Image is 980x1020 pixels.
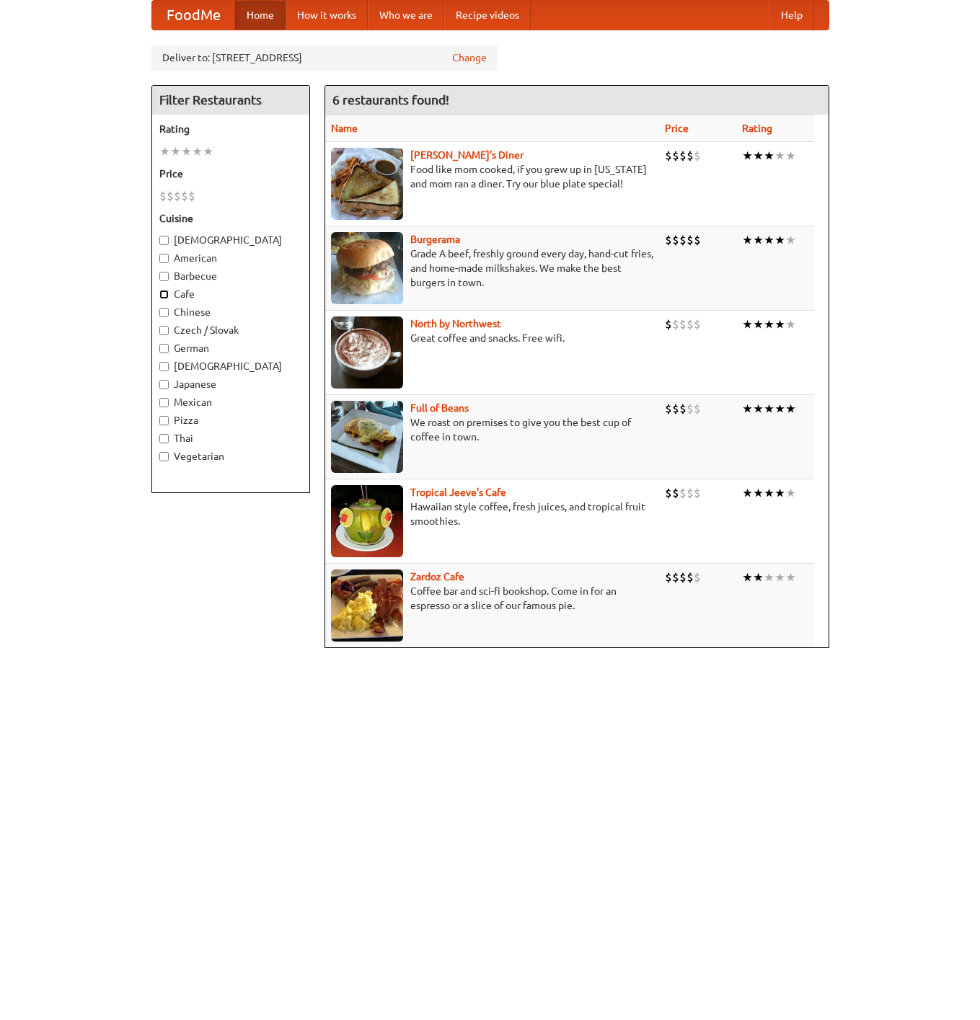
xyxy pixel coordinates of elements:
[159,143,170,159] li: ★
[687,485,694,501] li: $
[785,316,796,332] li: ★
[452,50,487,65] a: Change
[159,344,169,353] input: German
[665,569,672,585] li: $
[679,485,687,501] li: $
[672,401,679,417] li: $
[159,431,302,445] label: Thai
[331,148,403,220] img: sallys.jpg
[679,316,687,332] li: $
[742,316,753,332] li: ★
[159,254,169,263] input: American
[159,434,169,443] input: Thai
[159,377,302,391] label: Japanese
[764,569,774,585] li: ★
[753,232,764,248] li: ★
[159,272,169,281] input: Barbecue
[742,232,753,248] li: ★
[167,188,174,204] li: $
[753,569,764,585] li: ★
[742,148,753,164] li: ★
[410,318,501,329] a: North by Northwest
[410,571,464,582] a: Zardoz Cafe
[159,359,302,373] label: [DEMOGRAPHIC_DATA]
[151,45,498,71] div: Deliver to: [STREET_ADDRESS]
[774,316,785,332] li: ★
[410,149,524,161] a: [PERSON_NAME]'s Diner
[159,290,169,299] input: Cafe
[665,123,689,134] a: Price
[159,341,302,355] label: German
[331,569,403,642] img: zardoz.jpg
[665,316,672,332] li: $
[331,247,653,290] p: Grade A beef, freshly ground every day, hand-cut fries, and home-made milkshakes. We make the bes...
[159,395,302,409] label: Mexican
[181,143,192,159] li: ★
[753,401,764,417] li: ★
[159,233,302,247] label: [DEMOGRAPHIC_DATA]
[159,398,169,407] input: Mexican
[764,485,774,501] li: ★
[774,485,785,501] li: ★
[753,148,764,164] li: ★
[785,401,796,417] li: ★
[286,1,368,30] a: How it works
[332,93,449,107] ng-pluralize: 6 restaurants found!
[774,401,785,417] li: ★
[152,86,309,115] h4: Filter Restaurants
[672,148,679,164] li: $
[159,287,302,301] label: Cafe
[331,123,358,134] a: Name
[188,188,195,204] li: $
[764,401,774,417] li: ★
[331,401,403,473] img: beans.jpg
[665,401,672,417] li: $
[331,584,653,613] p: Coffee bar and sci-fi bookshop. Come in for an espresso or a slice of our famous pie.
[410,487,506,498] a: Tropical Jeeve's Cafe
[159,416,169,425] input: Pizza
[203,143,213,159] li: ★
[679,148,687,164] li: $
[742,401,753,417] li: ★
[679,401,687,417] li: $
[774,569,785,585] li: ★
[152,1,235,30] a: FoodMe
[159,452,169,461] input: Vegetarian
[368,1,444,30] a: Who we are
[764,316,774,332] li: ★
[785,485,796,501] li: ★
[785,148,796,164] li: ★
[159,251,302,265] label: American
[672,232,679,248] li: $
[785,232,796,248] li: ★
[694,148,701,164] li: $
[774,232,785,248] li: ★
[694,569,701,585] li: $
[665,485,672,501] li: $
[159,122,302,136] h5: Rating
[331,485,403,557] img: jeeves.jpg
[679,569,687,585] li: $
[694,401,701,417] li: $
[235,1,286,30] a: Home
[159,236,169,245] input: [DEMOGRAPHIC_DATA]
[687,316,694,332] li: $
[181,188,188,204] li: $
[764,148,774,164] li: ★
[687,401,694,417] li: $
[410,234,460,245] a: Burgerama
[672,485,679,501] li: $
[159,308,169,317] input: Chinese
[785,569,796,585] li: ★
[159,362,169,371] input: [DEMOGRAPHIC_DATA]
[753,485,764,501] li: ★
[665,232,672,248] li: $
[672,569,679,585] li: $
[774,148,785,164] li: ★
[159,167,302,181] h5: Price
[331,415,653,444] p: We roast on premises to give you the best cup of coffee in town.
